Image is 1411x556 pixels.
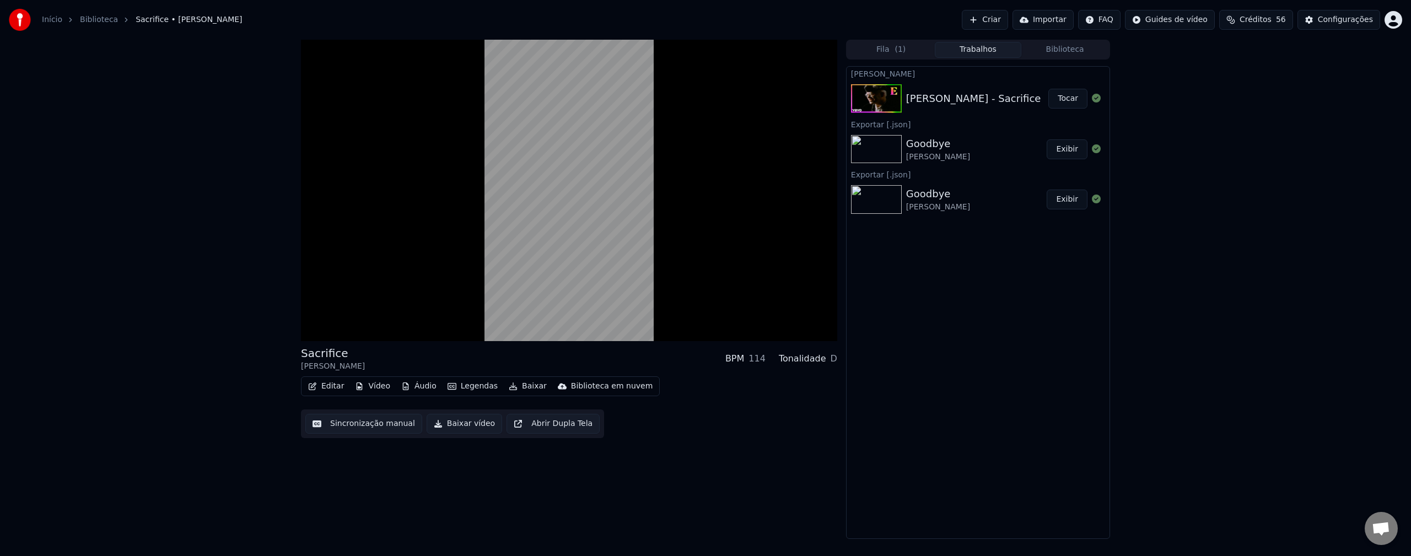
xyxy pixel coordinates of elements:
[847,67,1110,80] div: [PERSON_NAME]
[779,352,826,365] div: Tonalidade
[906,152,970,163] div: [PERSON_NAME]
[80,14,118,25] a: Biblioteca
[1048,89,1087,109] button: Tocar
[9,9,31,31] img: youka
[1125,10,1215,30] button: Guides de vídeo
[935,42,1022,58] button: Trabalhos
[42,14,243,25] nav: breadcrumb
[571,381,653,392] div: Biblioteca em nuvem
[725,352,744,365] div: BPM
[906,91,1041,106] div: [PERSON_NAME] - Sacrifice
[136,14,242,25] span: Sacrifice • [PERSON_NAME]
[1021,42,1108,58] button: Biblioteca
[906,186,970,202] div: Goodbye
[443,379,502,394] button: Legendas
[1318,14,1373,25] div: Configurações
[906,202,970,213] div: [PERSON_NAME]
[962,10,1008,30] button: Criar
[1365,512,1398,545] a: Bate-papo aberto
[1276,14,1286,25] span: 56
[748,352,766,365] div: 114
[301,361,365,372] div: [PERSON_NAME]
[1078,10,1121,30] button: FAQ
[427,414,502,434] button: Baixar vídeo
[42,14,62,25] a: Início
[847,168,1110,181] div: Exportar [.json]
[301,346,365,361] div: Sacrifice
[1047,139,1087,159] button: Exibir
[906,136,970,152] div: Goodbye
[1297,10,1380,30] button: Configurações
[831,352,837,365] div: D
[397,379,441,394] button: Áudio
[351,379,395,394] button: Vídeo
[1219,10,1293,30] button: Créditos56
[1240,14,1272,25] span: Créditos
[504,379,551,394] button: Baixar
[304,379,348,394] button: Editar
[1047,190,1087,209] button: Exibir
[507,414,600,434] button: Abrir Dupla Tela
[848,42,935,58] button: Fila
[895,44,906,55] span: ( 1 )
[847,117,1110,131] div: Exportar [.json]
[305,414,422,434] button: Sincronização manual
[1013,10,1074,30] button: Importar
